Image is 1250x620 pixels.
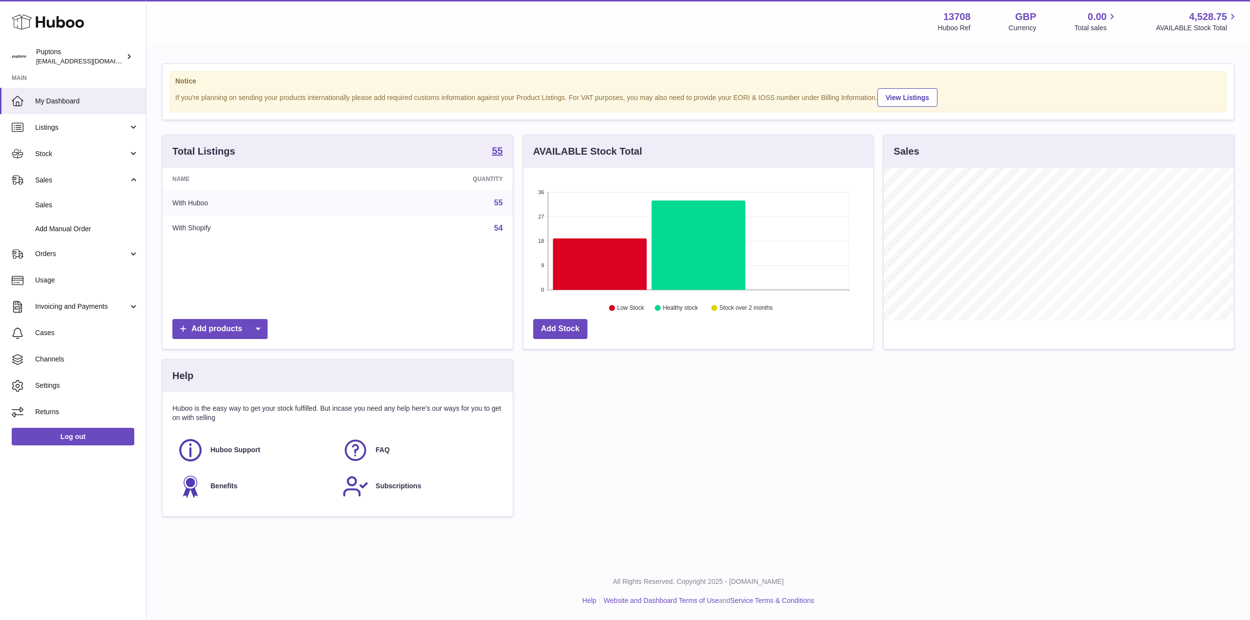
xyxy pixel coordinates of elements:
[604,597,719,604] a: Website and Dashboard Terms of Use
[210,481,237,491] span: Benefits
[730,597,814,604] a: Service Terms & Conditions
[943,10,971,23] strong: 13708
[12,49,26,64] img: hello@puptons.com
[35,328,139,338] span: Cases
[35,224,139,234] span: Add Manual Order
[35,123,128,132] span: Listings
[617,305,645,312] text: Low Stock
[175,77,1221,86] strong: Notice
[154,577,1242,586] p: All Rights Reserved. Copyright 2025 - [DOMAIN_NAME]
[538,238,544,244] text: 18
[175,87,1221,107] div: If you're planning on sending your products internationally please add required customs informati...
[351,168,512,190] th: Quantity
[894,145,919,158] h3: Sales
[492,146,502,158] a: 55
[1015,10,1036,23] strong: GBP
[375,445,390,455] span: FAQ
[172,145,235,158] h3: Total Listings
[1088,10,1107,23] span: 0.00
[163,168,351,190] th: Name
[1074,10,1118,33] a: 0.00 Total sales
[342,473,498,500] a: Subscriptions
[877,88,937,107] a: View Listings
[492,146,502,156] strong: 55
[719,305,772,312] text: Stock over 2 months
[342,437,498,463] a: FAQ
[538,189,544,195] text: 36
[35,176,128,185] span: Sales
[541,287,544,293] text: 0
[35,355,139,364] span: Channels
[35,97,139,106] span: My Dashboard
[36,47,124,66] div: Puptons
[494,224,503,232] a: 54
[1189,10,1227,23] span: 4,528.75
[36,57,144,65] span: [EMAIL_ADDRESS][DOMAIN_NAME]
[35,200,139,210] span: Sales
[35,302,128,311] span: Invoicing and Payments
[35,276,139,285] span: Usage
[1009,23,1037,33] div: Currency
[172,369,193,382] h3: Help
[1074,23,1118,33] span: Total sales
[600,596,814,605] li: and
[172,319,268,339] a: Add products
[1156,10,1238,33] a: 4,528.75 AVAILABLE Stock Total
[375,481,421,491] span: Subscriptions
[210,445,260,455] span: Huboo Support
[538,214,544,220] text: 27
[1156,23,1238,33] span: AVAILABLE Stock Total
[583,597,597,604] a: Help
[663,305,698,312] text: Healthy stock
[177,473,333,500] a: Benefits
[533,319,587,339] a: Add Stock
[163,216,351,241] td: With Shopify
[494,199,503,207] a: 55
[35,249,128,259] span: Orders
[163,190,351,216] td: With Huboo
[35,381,139,390] span: Settings
[938,23,971,33] div: Huboo Ref
[177,437,333,463] a: Huboo Support
[35,149,128,159] span: Stock
[533,145,642,158] h3: AVAILABLE Stock Total
[35,407,139,417] span: Returns
[541,262,544,268] text: 9
[12,428,134,445] a: Log out
[172,404,503,422] p: Huboo is the easy way to get your stock fulfilled. But incase you need any help here's our ways f...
